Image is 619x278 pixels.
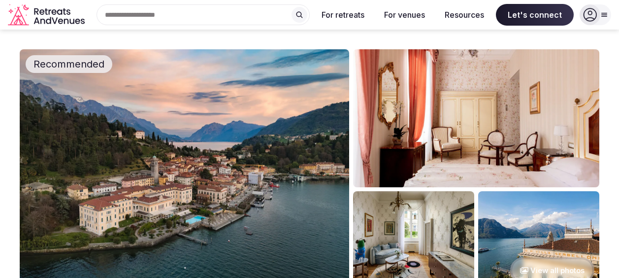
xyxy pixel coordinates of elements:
[353,49,599,187] img: Venue gallery photo
[8,4,87,26] a: Visit the homepage
[314,4,372,26] button: For retreats
[30,57,108,71] span: Recommended
[437,4,492,26] button: Resources
[26,55,112,73] div: Recommended
[496,4,574,26] span: Let's connect
[8,4,87,26] svg: Retreats and Venues company logo
[376,4,433,26] button: For venues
